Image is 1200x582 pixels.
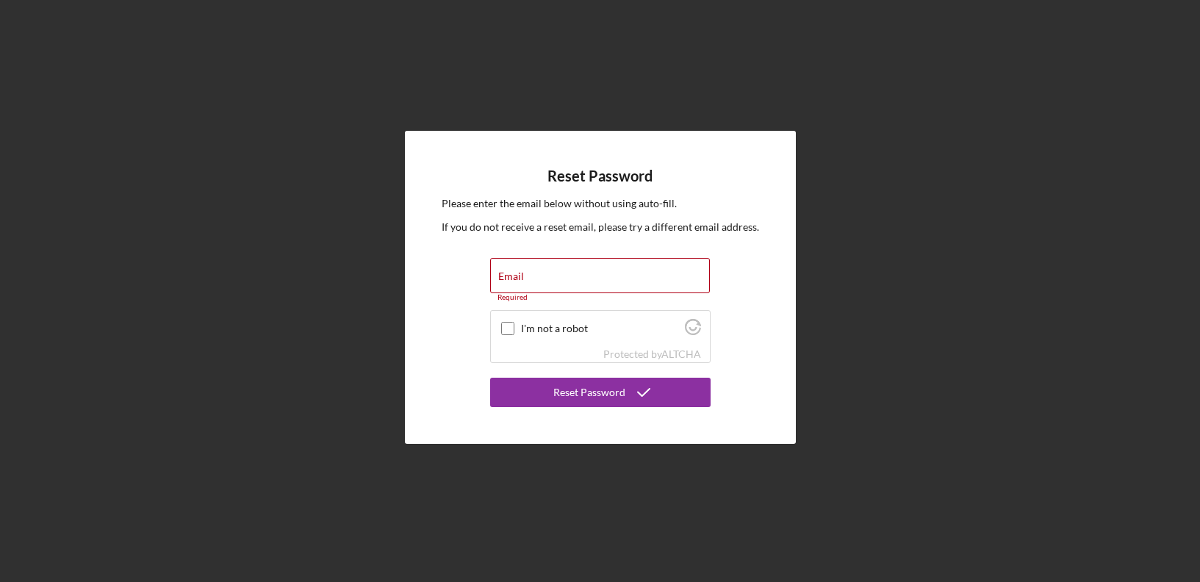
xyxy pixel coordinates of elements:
p: If you do not receive a reset email, please try a different email address. [442,219,759,235]
div: Protected by [603,348,701,360]
a: Visit Altcha.org [661,348,701,360]
label: I'm not a robot [521,323,680,334]
div: Required [490,293,711,302]
button: Reset Password [490,378,711,407]
div: Reset Password [553,378,625,407]
h4: Reset Password [547,168,653,184]
p: Please enter the email below without using auto-fill. [442,195,759,212]
label: Email [498,270,524,282]
a: Visit Altcha.org [685,325,701,337]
